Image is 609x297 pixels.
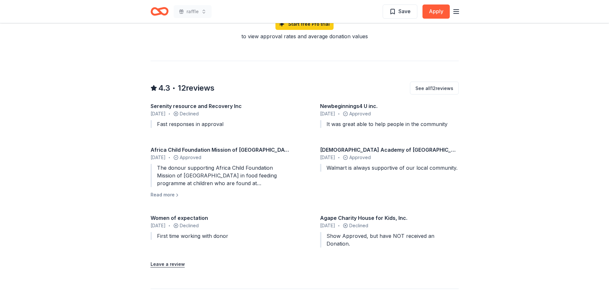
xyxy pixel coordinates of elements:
[410,82,459,94] button: See all12reviews
[151,102,289,110] div: Serenity resource and Recovery Inc
[338,111,340,116] span: •
[151,120,289,128] div: Fast responses in approval
[320,102,459,110] div: Newbeginnings4 U inc.
[320,154,335,161] span: [DATE]
[169,223,170,228] span: •
[151,191,180,199] button: Read more
[151,164,289,187] div: The donour supporting Africa Child Foundation Mission of [GEOGRAPHIC_DATA] in food feeding progra...
[422,4,450,19] button: Apply
[151,32,459,40] div: to view approval rates and average donation values
[320,146,459,154] div: [DEMOGRAPHIC_DATA] Academy of [GEOGRAPHIC_DATA]
[275,18,334,30] a: Start free Pro trial
[320,222,335,230] span: [DATE]
[169,111,170,116] span: •
[174,5,212,18] button: raffle
[151,110,166,118] span: [DATE]
[151,110,289,118] div: Declined
[169,155,170,160] span: •
[151,146,289,154] div: Africa Child Foundation Mission of [GEOGRAPHIC_DATA]
[320,164,459,172] div: Walmart is always supportive of our local community.
[178,83,214,93] span: 12 reviews
[151,260,185,268] button: Leave a review
[398,7,411,15] span: Save
[187,8,199,15] span: raffle
[151,232,289,240] div: First time working with donor
[320,232,459,248] div: Show Approved, but have NOT received an Donation.
[172,85,175,92] span: •
[151,214,289,222] div: Women of expectation
[151,154,166,161] span: [DATE]
[320,110,335,118] span: [DATE]
[151,154,289,161] div: Approved
[320,214,459,222] div: Agape Charity House for Kids, Inc.
[338,223,340,228] span: •
[320,110,459,118] div: Approved
[151,222,289,230] div: Declined
[383,4,417,19] button: Save
[320,154,459,161] div: Approved
[151,222,166,230] span: [DATE]
[151,4,169,19] a: Home
[338,155,340,160] span: •
[320,120,459,128] div: It was great able to help people in the community
[158,83,170,93] span: 4.3
[320,222,459,230] div: Declined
